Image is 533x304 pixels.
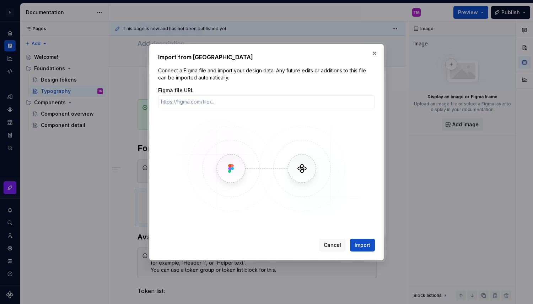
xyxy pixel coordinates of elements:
[158,87,194,94] label: Figma file URL
[158,67,375,81] p: Connect a Figma file and import your design data. Any future edits or additions to this file can ...
[158,53,375,61] h2: Import from [GEOGRAPHIC_DATA]
[350,239,375,252] button: Import
[355,242,370,249] span: Import
[324,242,341,249] span: Cancel
[319,239,346,252] button: Cancel
[158,95,375,108] input: https://figma.com/file/...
